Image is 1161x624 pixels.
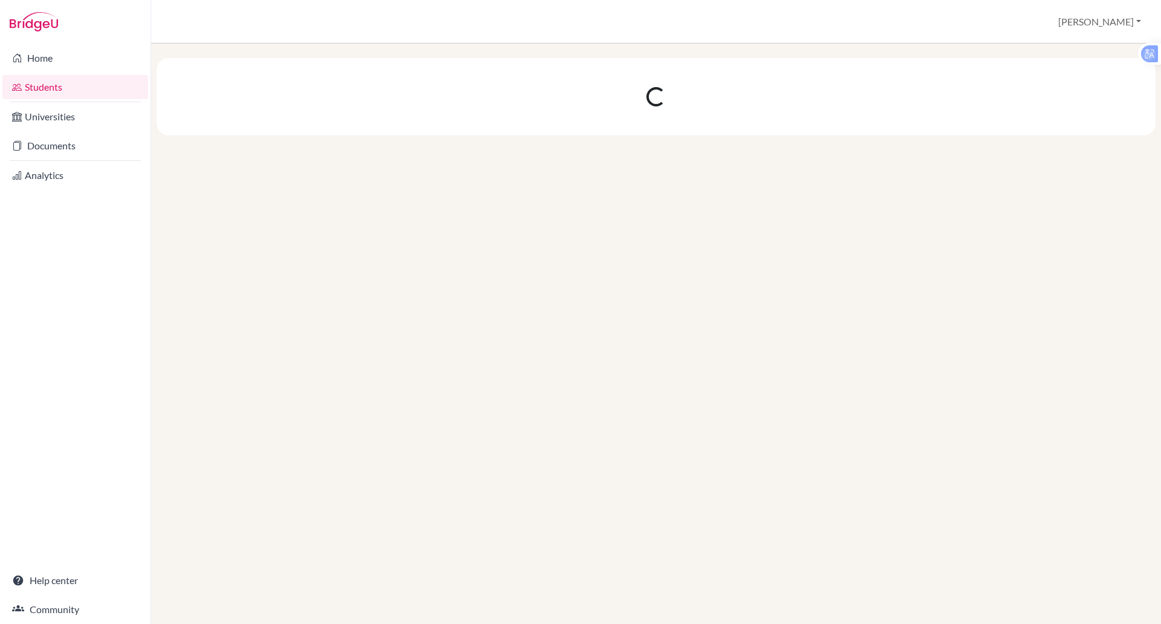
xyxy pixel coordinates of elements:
a: Students [2,75,148,99]
a: Help center [2,568,148,593]
button: [PERSON_NAME] [1053,10,1146,33]
img: Bridge-U [10,12,58,31]
a: Universities [2,105,148,129]
a: Community [2,597,148,622]
a: Analytics [2,163,148,187]
a: Documents [2,134,148,158]
a: Home [2,46,148,70]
